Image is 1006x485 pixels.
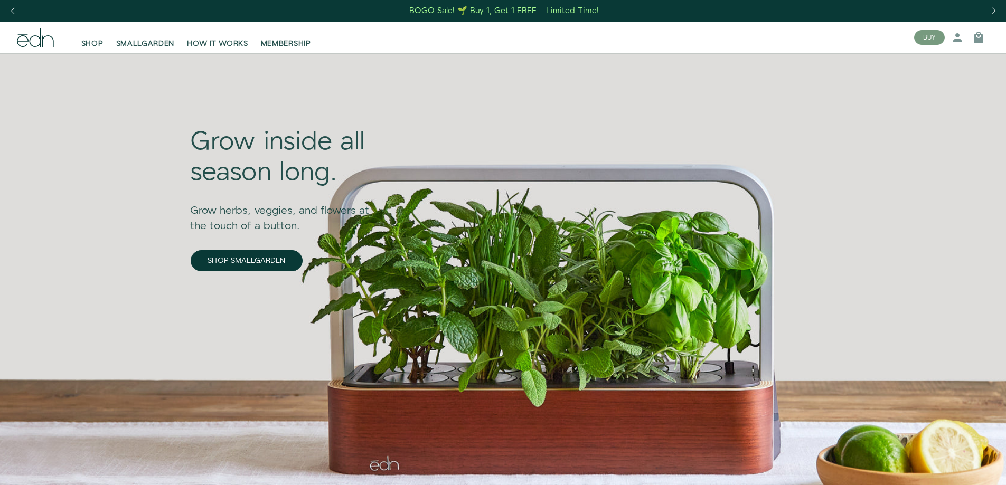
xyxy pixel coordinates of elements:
[191,250,303,271] a: SHOP SMALLGARDEN
[914,30,945,45] button: BUY
[255,26,317,49] a: MEMBERSHIP
[116,39,175,49] span: SMALLGARDEN
[187,39,248,49] span: HOW IT WORKS
[191,127,385,188] div: Grow inside all season long.
[408,3,600,19] a: BOGO Sale! 🌱 Buy 1, Get 1 FREE – Limited Time!
[261,39,311,49] span: MEMBERSHIP
[409,5,599,16] div: BOGO Sale! 🌱 Buy 1, Get 1 FREE – Limited Time!
[75,26,110,49] a: SHOP
[81,39,104,49] span: SHOP
[110,26,181,49] a: SMALLGARDEN
[181,26,254,49] a: HOW IT WORKS
[191,188,385,234] div: Grow herbs, veggies, and flowers at the touch of a button.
